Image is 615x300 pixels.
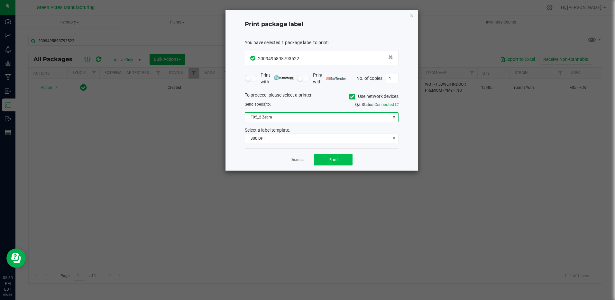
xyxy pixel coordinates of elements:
div: Select a label template. [240,127,403,134]
iframe: Resource center [6,248,26,268]
span: Print with [313,72,346,85]
span: In Sync [250,55,256,61]
span: You have selected 1 package label to print [245,40,328,45]
a: Dismiss [290,157,304,163]
span: F05_2 Zebra [245,113,390,122]
h4: Print package label [245,20,399,29]
div: : [245,39,399,46]
span: 300 DPI [245,134,390,143]
span: QZ Status: [355,102,399,107]
span: Print with [261,72,294,85]
span: No. of copies [356,75,382,80]
span: Send to: [245,102,271,107]
div: To proceed, please select a printer. [240,92,403,101]
img: bartender.png [326,77,346,80]
span: 2009495898793522 [258,56,299,61]
span: label(s) [253,102,266,107]
span: Print [328,157,338,162]
label: Use network devices [349,93,399,100]
span: Connected [374,102,394,107]
img: mark_magic_cybra.png [274,75,294,80]
button: Print [314,154,353,165]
